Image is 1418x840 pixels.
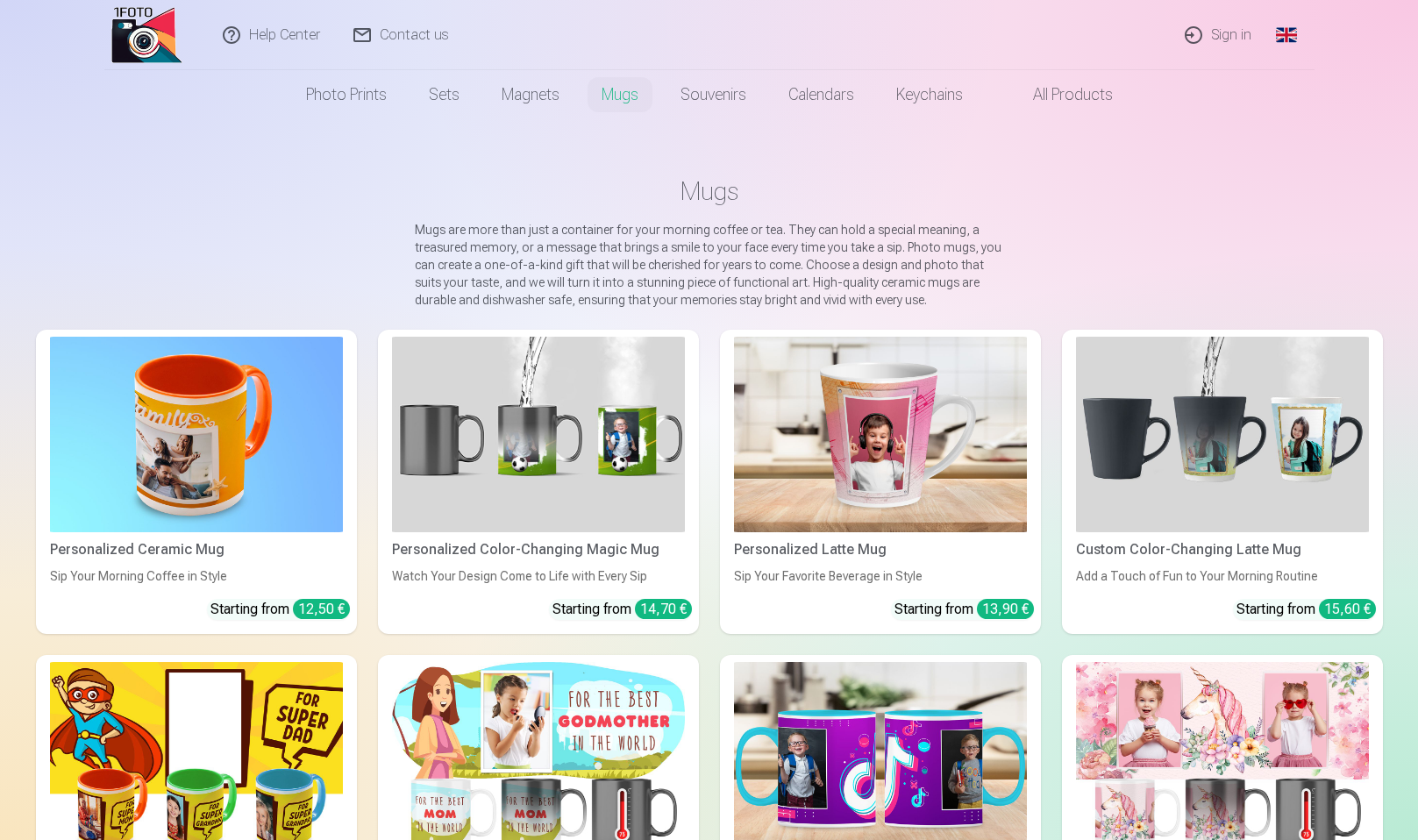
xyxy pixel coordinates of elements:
[727,539,1034,560] div: Personalized Latte Mug
[50,337,343,532] img: Personalized Ceramic Mug
[293,599,350,619] div: 12,50 €
[1069,539,1376,560] div: Custom Color-Changing Latte Mug
[720,330,1041,634] a: Personalized Latte MugPersonalized Latte MugSip Your Favorite Beverage in StyleStarting from 13,90 €
[481,70,581,119] a: Magnets
[734,337,1027,532] img: Personalized Latte Mug
[43,539,350,560] div: Personalized Ceramic Mug
[415,221,1004,309] p: Mugs are more than just a container for your morning coffee or tea. They can hold a special meani...
[727,567,1034,585] div: Sip Your Favorite Beverage in Style
[635,599,692,619] div: 14,70 €
[767,70,875,119] a: Calendars
[210,599,350,620] div: Starting from
[894,599,1034,620] div: Starting from
[581,70,659,119] a: Mugs
[43,567,350,585] div: Sip Your Morning Coffee in Style
[111,7,182,63] img: /v1
[378,330,699,634] a: Personalized Color-Changing Magic MugPersonalized Color-Changing Magic MugWatch Your Design Come ...
[385,539,692,560] div: Personalized Color-Changing Magic Mug
[875,70,984,119] a: Keychains
[1076,337,1369,532] img: Custom Color-Changing Latte Mug
[50,175,1369,207] h1: Mugs
[385,567,692,585] div: Watch Your Design Come to Life with Every Sip
[1236,599,1376,620] div: Starting from
[392,337,685,532] img: Personalized Color-Changing Magic Mug
[659,70,767,119] a: Souvenirs
[1319,599,1376,619] div: 15,60 €
[285,70,408,119] a: Photo prints
[552,599,692,620] div: Starting from
[977,599,1034,619] div: 13,90 €
[1062,330,1383,634] a: Custom Color-Changing Latte MugCustom Color-Changing Latte MugAdd a Touch of Fun to Your Morning ...
[1069,567,1376,585] div: Add a Touch of Fun to Your Morning Routine
[36,330,357,634] a: Personalized Ceramic MugPersonalized Ceramic MugSip Your Morning Coffee in StyleStarting from 12,...
[408,70,481,119] a: Sets
[984,70,1134,119] a: All products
